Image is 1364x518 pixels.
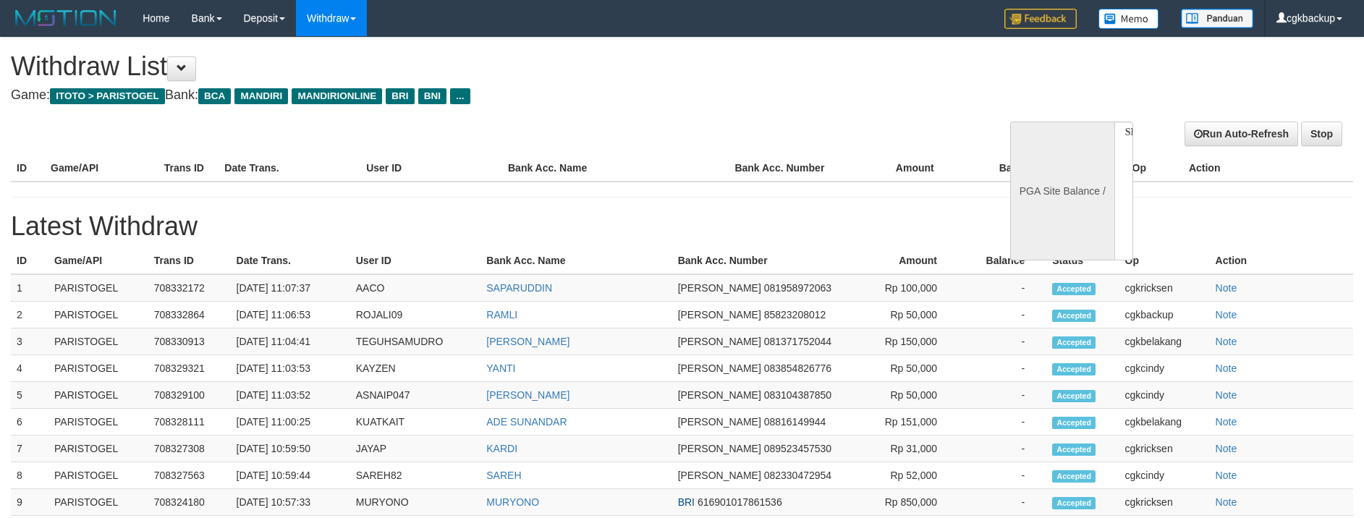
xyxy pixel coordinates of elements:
th: ID [11,247,48,274]
a: MURYONO [486,496,539,508]
a: RAMLI [486,309,517,320]
span: BNI [418,88,446,104]
span: MANDIRI [234,88,288,104]
a: Note [1216,389,1237,401]
span: [PERSON_NAME] [678,309,761,320]
td: JAYAP [350,436,481,462]
td: [DATE] 11:04:41 [231,328,350,355]
td: Rp 31,000 [855,436,959,462]
th: Op [1127,155,1183,182]
td: ASNAIP047 [350,382,481,409]
th: Bank Acc. Name [480,247,672,274]
td: SAREH82 [350,462,481,489]
th: User ID [350,247,481,274]
img: Button%20Memo.svg [1098,9,1159,29]
h4: Game: Bank: [11,88,895,103]
span: Accepted [1052,417,1096,429]
th: Balance [956,155,1060,182]
th: ID [11,155,45,182]
td: 708330913 [148,328,231,355]
th: Status [1046,247,1119,274]
th: Op [1119,247,1210,274]
td: 708324180 [148,489,231,516]
div: PGA Site Balance / [1010,122,1114,260]
td: cgkbelakang [1119,409,1210,436]
span: 083104387850 [764,389,831,401]
th: Bank Acc. Number [672,247,856,274]
td: cgkcindy [1119,462,1210,489]
th: Game/API [45,155,158,182]
a: Note [1216,470,1237,481]
td: 708329100 [148,382,231,409]
td: 708329321 [148,355,231,382]
span: [PERSON_NAME] [678,443,761,454]
td: MURYONO [350,489,481,516]
span: Accepted [1052,363,1096,375]
th: Date Trans. [219,155,360,182]
span: BRI [386,88,414,104]
a: Note [1216,362,1237,374]
td: PARISTOGEL [48,436,148,462]
td: Rp 50,000 [855,302,959,328]
td: PARISTOGEL [48,409,148,436]
span: [PERSON_NAME] [678,362,761,374]
a: SAPARUDDIN [486,282,552,294]
span: Accepted [1052,310,1096,322]
td: cgkbelakang [1119,328,1210,355]
td: 2 [11,302,48,328]
td: PARISTOGEL [48,302,148,328]
td: - [959,274,1046,302]
span: Accepted [1052,497,1096,509]
td: cgkricksen [1119,436,1210,462]
span: Accepted [1052,283,1096,295]
td: Rp 150,000 [855,328,959,355]
span: 081958972063 [764,282,831,294]
td: [DATE] 10:59:44 [231,462,350,489]
td: [DATE] 10:59:50 [231,436,350,462]
td: [DATE] 11:00:25 [231,409,350,436]
td: [DATE] 11:03:53 [231,355,350,382]
td: - [959,436,1046,462]
span: Accepted [1052,470,1096,483]
td: 1 [11,274,48,302]
td: PARISTOGEL [48,382,148,409]
span: [PERSON_NAME] [678,336,761,347]
td: Rp 50,000 [855,355,959,382]
span: Accepted [1052,336,1096,349]
a: [PERSON_NAME] [486,336,569,347]
td: KAYZEN [350,355,481,382]
span: Accepted [1052,390,1096,402]
td: 708332172 [148,274,231,302]
td: Rp 100,000 [855,274,959,302]
td: cgkricksen [1119,489,1210,516]
span: [PERSON_NAME] [678,389,761,401]
td: - [959,462,1046,489]
span: Accepted [1052,443,1096,456]
td: Rp 151,000 [855,409,959,436]
img: panduan.png [1181,9,1253,28]
td: PARISTOGEL [48,328,148,355]
td: cgkcindy [1119,382,1210,409]
td: [DATE] 11:06:53 [231,302,350,328]
span: [PERSON_NAME] [678,470,761,481]
a: Stop [1301,122,1342,146]
span: [PERSON_NAME] [678,282,761,294]
th: Amount [842,155,956,182]
a: Note [1216,282,1237,294]
img: MOTION_logo.png [11,7,121,29]
th: Action [1183,155,1353,182]
span: 083854826776 [764,362,831,374]
td: PARISTOGEL [48,355,148,382]
td: - [959,409,1046,436]
td: AACO [350,274,481,302]
span: ITOTO > PARISTOGEL [50,88,165,104]
th: Trans ID [158,155,219,182]
span: [PERSON_NAME] [678,416,761,428]
th: Date Trans. [231,247,350,274]
th: Balance [959,247,1046,274]
td: PARISTOGEL [48,274,148,302]
a: SAREH [486,470,521,481]
td: [DATE] 11:03:52 [231,382,350,409]
td: 6 [11,409,48,436]
th: Amount [855,247,959,274]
